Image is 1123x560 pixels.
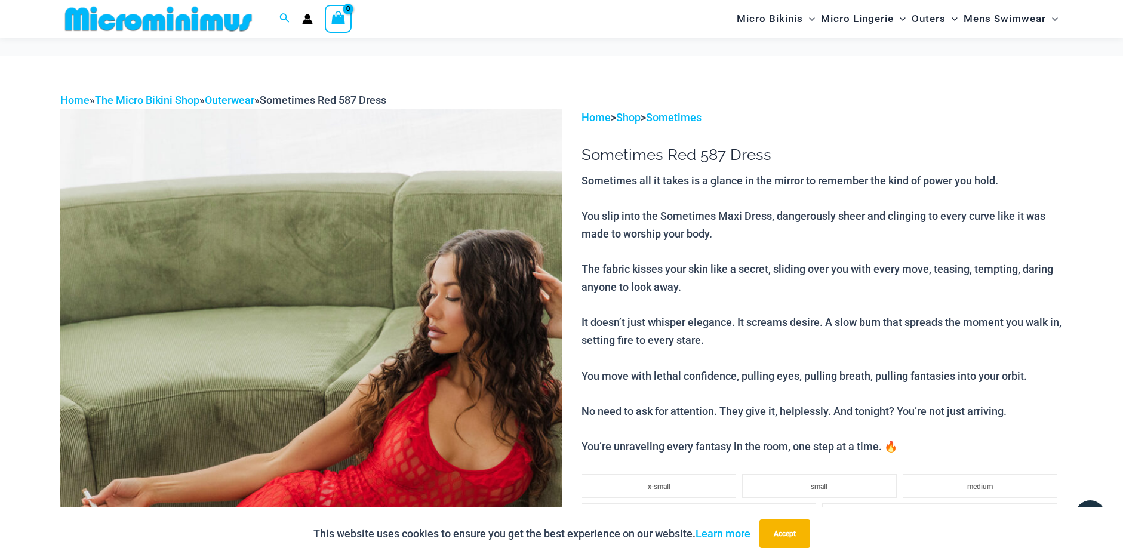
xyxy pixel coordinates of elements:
[742,474,897,498] li: small
[737,4,803,34] span: Micro Bikinis
[582,503,816,527] li: large
[909,4,961,34] a: OutersMenu ToggleMenu Toggle
[582,146,1063,164] h1: Sometimes Red 587 Dress
[734,4,818,34] a: Micro BikinisMenu ToggleMenu Toggle
[648,482,670,491] span: x-small
[582,111,611,124] a: Home
[964,4,1046,34] span: Mens Swimwear
[582,474,736,498] li: x-small
[821,4,894,34] span: Micro Lingerie
[822,503,1057,527] li: x-large
[95,94,199,106] a: The Micro Bikini Shop
[912,4,946,34] span: Outers
[582,109,1063,127] p: > >
[205,94,254,106] a: Outerwear
[811,482,827,491] span: small
[325,5,352,32] a: View Shopping Cart, empty
[646,111,702,124] a: Sometimes
[60,5,257,32] img: MM SHOP LOGO FLAT
[759,519,810,548] button: Accept
[60,94,90,106] a: Home
[1046,4,1058,34] span: Menu Toggle
[803,4,815,34] span: Menu Toggle
[732,2,1063,36] nav: Site Navigation
[260,94,386,106] span: Sometimes Red 587 Dress
[313,525,750,543] p: This website uses cookies to ensure you get the best experience on our website.
[582,172,1063,456] p: Sometimes all it takes is a glance in the mirror to remember the kind of power you hold. You slip...
[894,4,906,34] span: Menu Toggle
[696,527,750,540] a: Learn more
[616,111,641,124] a: Shop
[279,11,290,26] a: Search icon link
[302,14,313,24] a: Account icon link
[60,94,386,106] span: » » »
[818,4,909,34] a: Micro LingerieMenu ToggleMenu Toggle
[946,4,958,34] span: Menu Toggle
[961,4,1061,34] a: Mens SwimwearMenu ToggleMenu Toggle
[903,474,1057,498] li: medium
[967,482,993,491] span: medium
